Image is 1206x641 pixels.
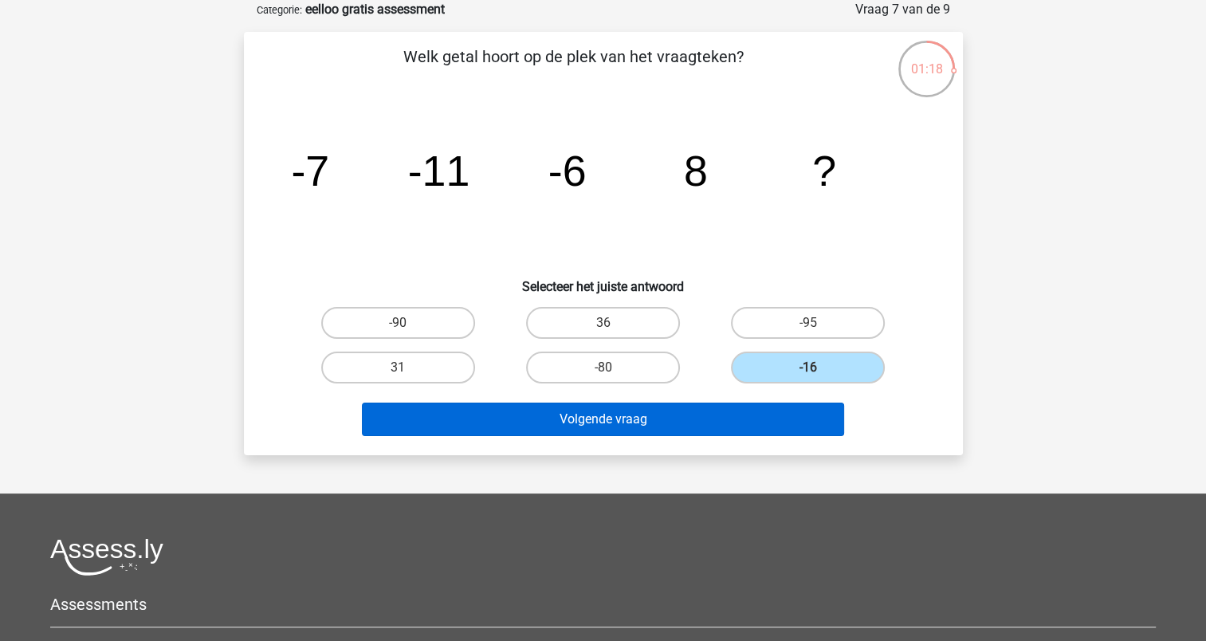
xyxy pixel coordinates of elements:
tspan: -7 [291,147,329,195]
small: Categorie: [257,4,302,16]
h5: Assessments [50,595,1156,614]
button: Volgende vraag [362,403,844,436]
p: Welk getal hoort op de plek van het vraagteken? [269,45,878,92]
tspan: -11 [407,147,469,195]
tspan: ? [812,147,836,195]
h6: Selecteer het juiste antwoord [269,266,937,294]
img: Assessly logo [50,538,163,576]
label: -80 [526,352,680,383]
tspan: -6 [548,147,586,195]
label: 36 [526,307,680,339]
label: 31 [321,352,475,383]
div: 01:18 [897,39,957,79]
tspan: 8 [683,147,707,195]
label: -95 [731,307,885,339]
strong: eelloo gratis assessment [305,2,445,17]
label: -16 [731,352,885,383]
label: -90 [321,307,475,339]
